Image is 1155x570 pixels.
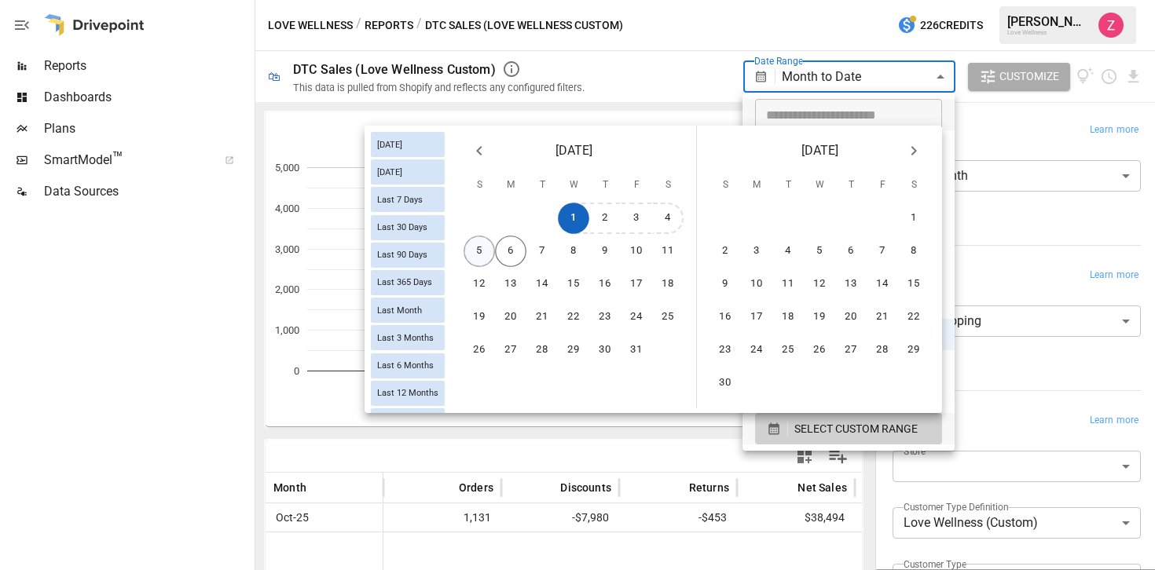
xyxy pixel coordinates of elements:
button: 10 [741,269,772,300]
button: 7 [526,236,558,267]
span: [DATE] [371,167,409,177]
button: 7 [867,236,898,267]
button: 11 [652,236,684,267]
button: 19 [804,301,835,333]
span: Saturday [900,170,928,201]
span: Last 3 Months [371,333,440,343]
button: 29 [558,334,589,366]
span: Last 12 Months [371,388,445,398]
button: 26 [804,334,835,366]
button: 6 [495,236,526,267]
button: 20 [835,301,867,333]
button: 12 [464,269,495,300]
div: Last 6 Months [371,353,445,378]
span: Wednesday [805,170,834,201]
div: Last Year [371,408,445,433]
div: Last 12 Months [371,381,445,406]
button: 25 [652,301,684,333]
button: 8 [898,236,929,267]
button: 23 [709,334,741,366]
button: 24 [621,301,652,333]
span: Tuesday [528,170,556,201]
button: 11 [772,269,804,300]
span: Last 6 Months [371,360,440,371]
button: 1 [898,203,929,234]
span: [DATE] [555,140,592,162]
button: 24 [741,334,772,366]
button: 20 [495,301,526,333]
button: 13 [495,269,526,300]
div: Last 90 Days [371,243,445,268]
button: 28 [526,334,558,366]
div: Last 30 Days [371,215,445,240]
button: 27 [495,334,526,366]
div: Last 7 Days [371,187,445,212]
button: 2 [589,203,621,234]
button: 4 [652,203,684,234]
button: 14 [867,269,898,300]
button: 13 [835,269,867,300]
div: [DATE] [371,132,445,157]
button: 25 [772,334,804,366]
button: 15 [558,269,589,300]
span: [DATE] [801,140,838,162]
button: 27 [835,334,867,366]
button: Next month [898,135,929,166]
button: 16 [709,301,741,333]
span: [DATE] [371,140,409,150]
button: 26 [464,334,495,366]
button: 17 [741,301,772,333]
button: Previous month [464,135,495,166]
button: 8 [558,236,589,267]
span: Last 7 Days [371,195,429,205]
button: 5 [464,236,495,267]
button: 22 [898,301,929,333]
span: Last 90 Days [371,250,434,260]
button: SELECT CUSTOM RANGE [755,413,942,444]
div: [DATE] [371,159,445,185]
button: 1 [558,203,589,234]
span: Sunday [711,170,739,201]
span: Saturday [654,170,682,201]
button: 15 [898,269,929,300]
span: Friday [868,170,896,201]
button: 31 [621,334,652,366]
button: 19 [464,301,495,333]
button: 3 [621,203,652,234]
span: Thursday [591,170,619,201]
button: 28 [867,334,898,366]
button: 30 [589,334,621,366]
div: Last Month [371,298,445,323]
button: 30 [709,367,741,399]
button: 16 [589,269,621,300]
span: Wednesday [559,170,588,201]
span: Monday [497,170,525,201]
button: 9 [709,269,741,300]
button: 3 [741,236,772,267]
span: Sunday [465,170,493,201]
span: Friday [622,170,651,201]
button: 17 [621,269,652,300]
button: 29 [898,334,929,366]
span: SELECT CUSTOM RANGE [794,419,918,439]
button: 23 [589,301,621,333]
span: Last Month [371,305,428,316]
button: 2 [709,236,741,267]
button: 9 [589,236,621,267]
button: 18 [772,301,804,333]
button: 6 [835,236,867,267]
button: 21 [867,301,898,333]
button: 21 [526,301,558,333]
span: Last 30 Days [371,222,434,232]
button: 14 [526,269,558,300]
span: Tuesday [774,170,802,201]
button: 10 [621,236,652,267]
span: Monday [742,170,771,201]
button: 18 [652,269,684,300]
button: 4 [772,236,804,267]
button: 12 [804,269,835,300]
div: Last 365 Days [371,270,445,295]
span: Thursday [837,170,865,201]
button: 5 [804,236,835,267]
div: Last 3 Months [371,325,445,350]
